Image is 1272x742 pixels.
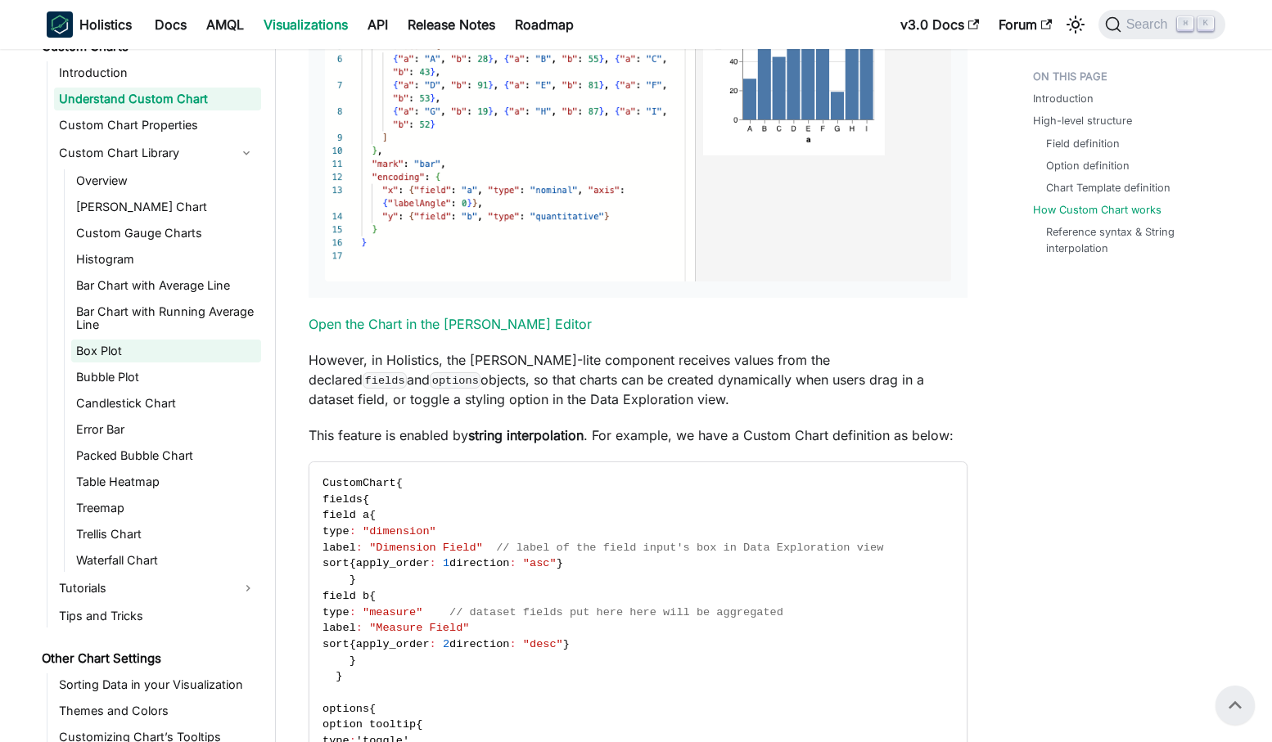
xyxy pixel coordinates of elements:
[1062,11,1089,38] button: Switch between dark and light mode (currently light mode)
[443,638,449,650] span: 2
[54,575,261,601] a: Tutorials
[54,140,232,166] a: Custom Chart Library
[416,718,422,731] span: {
[71,497,261,519] a: Treemap
[505,11,584,38] a: Roadmap
[1046,180,1171,196] a: Chart Template definition
[79,15,132,34] b: Holistics
[47,11,132,38] a: HolisticsHolistics
[54,605,261,627] a: Tips and Tricks
[509,557,516,569] span: :
[323,493,363,506] span: fields
[336,670,342,682] span: }
[350,573,356,586] span: }
[54,699,261,722] a: Themes and Colors
[71,418,261,441] a: Error Bar
[54,114,261,137] a: Custom Chart Properties
[323,509,369,521] span: field a
[71,169,261,192] a: Overview
[30,49,276,742] nav: Docs sidebar
[71,340,261,362] a: Box Plot
[71,470,261,493] a: Table Heatmap
[363,525,436,537] span: "dimension"
[398,11,505,38] a: Release Notes
[557,557,563,569] span: }
[1121,17,1178,32] span: Search
[254,11,358,38] a: Visualizations
[449,606,783,618] span: // dataset fields put here here will be aggregated
[350,654,356,667] span: }
[1046,224,1209,255] a: Reference syntax & String interpolation
[350,606,356,618] span: :
[145,11,196,38] a: Docs
[563,638,570,650] span: }
[196,11,254,38] a: AMQL
[37,647,261,670] a: Other Chart Settings
[71,274,261,297] a: Bar Chart with Average Line
[430,638,436,650] span: :
[356,557,430,569] span: apply_order
[71,366,261,389] a: Bubble Plot
[323,703,369,715] span: options
[323,557,350,569] span: sort
[363,372,407,389] code: fields
[496,542,883,554] span: // label of the field input's box in Data Exploration view
[1046,158,1130,173] a: Option definition
[323,525,350,537] span: type
[323,718,416,731] span: option tooltip
[358,11,398,38] a: API
[449,638,509,650] span: direction
[523,557,557,569] span: "asc"
[323,477,396,489] span: CustomChart
[468,427,584,443] strong: string interpolation
[449,557,509,569] span: direction
[309,316,592,332] a: Open the Chart in the [PERSON_NAME] Editor
[369,622,469,634] span: "Measure Field"
[71,523,261,546] a: Trellis Chart
[54,673,261,696] a: Sorting Data in your Visualization
[891,11,989,38] a: v3.0 Docs
[356,622,363,634] span: :
[323,622,356,634] span: label
[369,703,376,715] span: {
[323,590,369,602] span: field b
[430,372,480,389] code: options
[350,525,356,537] span: :
[47,11,73,38] img: Holistics
[369,509,376,521] span: {
[1033,113,1132,128] a: High-level structure
[430,557,436,569] span: :
[71,196,261,218] a: [PERSON_NAME] Chart
[1033,202,1161,218] a: How Custom Chart works
[54,88,261,110] a: Understand Custom Chart
[1198,16,1214,31] kbd: K
[309,425,968,445] p: This feature is enabled by . For example, we have a Custom Chart definition as below:
[71,444,261,467] a: Packed Bubble Chart
[232,140,261,166] button: Collapse sidebar category 'Custom Chart Library'
[363,606,422,618] span: "measure"
[989,11,1062,38] a: Forum
[309,350,968,409] p: However, in Holistics, the [PERSON_NAME]-lite component receives values from the declared and obj...
[356,542,363,554] span: :
[356,638,430,650] span: apply_order
[323,638,350,650] span: sort
[1177,16,1193,31] kbd: ⌘
[71,392,261,415] a: Candlestick Chart
[369,590,376,602] span: {
[396,477,403,489] span: {
[71,300,261,336] a: Bar Chart with Running Average Line
[1216,686,1255,725] button: Scroll back to top
[363,493,369,506] span: {
[369,542,483,554] span: "Dimension Field"
[1033,91,1094,106] a: Introduction
[54,61,261,84] a: Introduction
[523,638,563,650] span: "desc"
[350,557,356,569] span: {
[443,557,449,569] span: 1
[71,222,261,245] a: Custom Gauge Charts
[323,606,350,618] span: type
[509,638,516,650] span: :
[323,542,356,554] span: label
[1098,10,1225,39] button: Search (Command+K)
[71,549,261,572] a: Waterfall Chart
